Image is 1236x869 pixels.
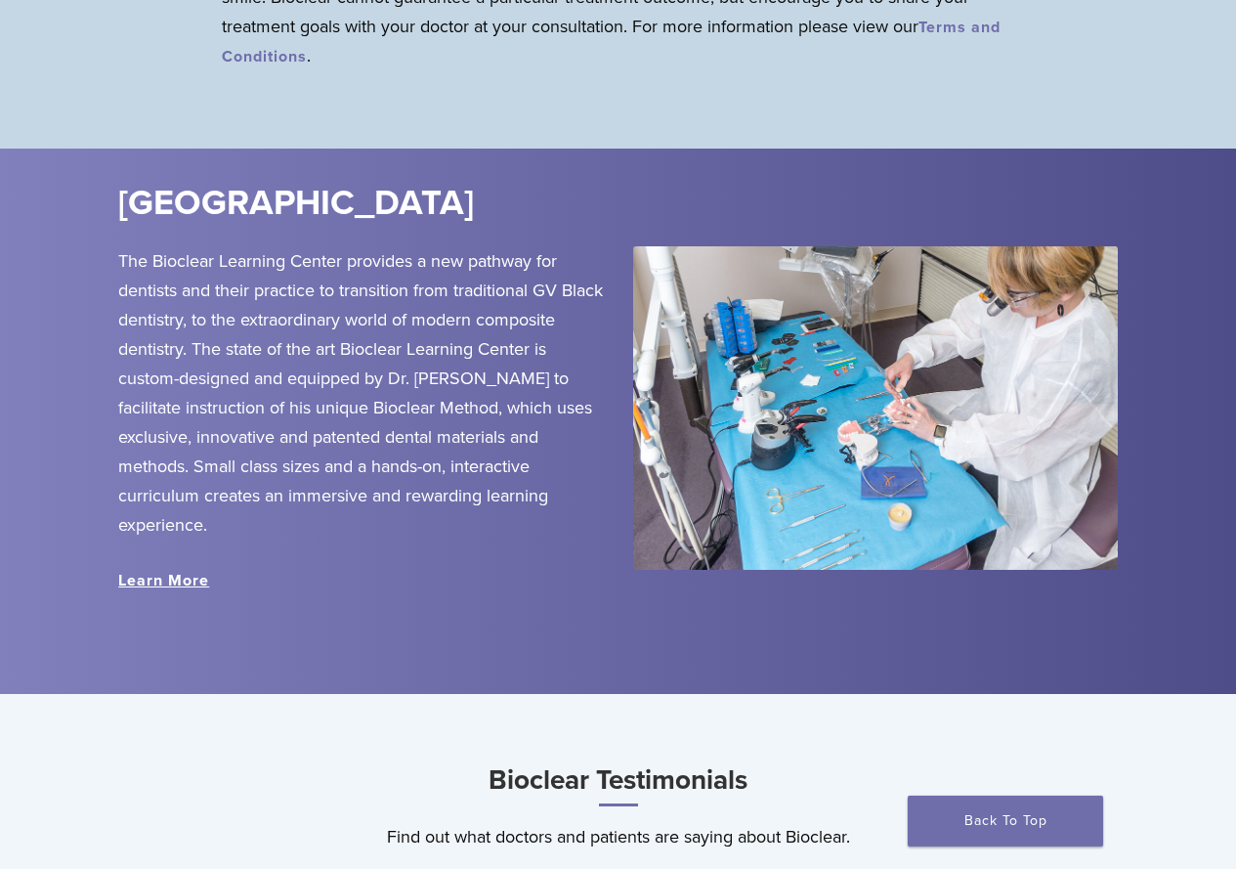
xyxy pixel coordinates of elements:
a: Back To Top [908,796,1103,847]
p: The Bioclear Learning Center provides a new pathway for dentists and their practice to transition... [118,246,603,540]
a: Learn More [118,571,209,590]
h2: [GEOGRAPHIC_DATA] [118,180,721,227]
a: Terms and Conditions [222,18,1001,66]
